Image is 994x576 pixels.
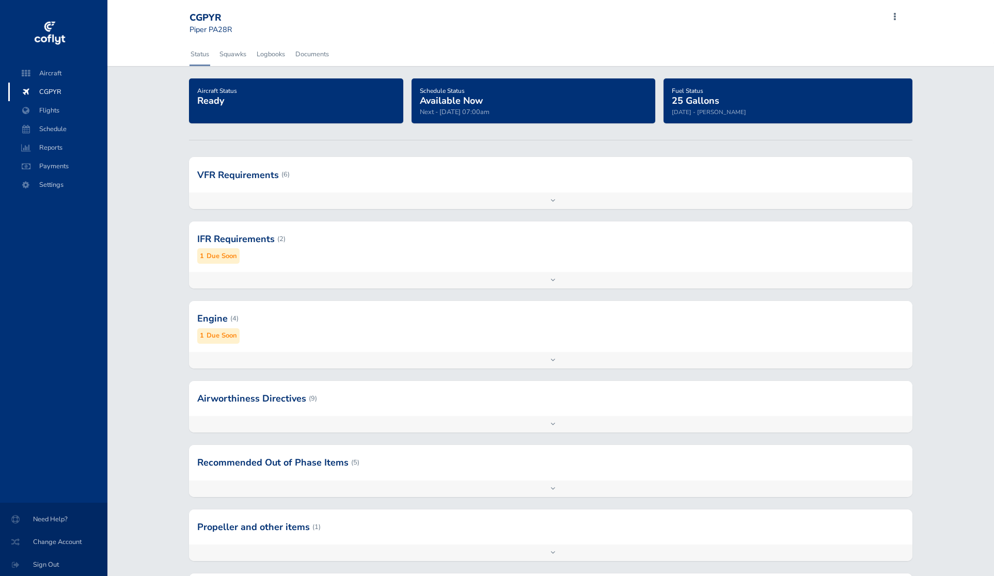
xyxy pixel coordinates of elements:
[12,510,95,529] span: Need Help?
[197,87,237,95] span: Aircraft Status
[12,555,95,574] span: Sign Out
[420,87,465,95] span: Schedule Status
[672,94,719,107] span: 25 Gallons
[19,175,97,194] span: Settings
[190,24,232,35] small: Piper PA28R
[33,18,67,49] img: coflyt logo
[19,157,97,175] span: Payments
[19,83,97,101] span: CGPYR
[672,108,746,116] small: [DATE] - [PERSON_NAME]
[672,87,703,95] span: Fuel Status
[207,251,237,262] small: Due Soon
[190,43,210,66] a: Status
[19,101,97,120] span: Flights
[19,64,97,83] span: Aircraft
[12,533,95,551] span: Change Account
[420,84,483,107] a: Schedule StatusAvailable Now
[19,138,97,157] span: Reports
[420,94,483,107] span: Available Now
[207,330,237,341] small: Due Soon
[218,43,247,66] a: Squawks
[197,94,224,107] span: Ready
[19,120,97,138] span: Schedule
[256,43,286,66] a: Logbooks
[190,12,264,24] div: CGPYR
[294,43,330,66] a: Documents
[420,107,490,117] span: Next - [DATE] 07:00am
